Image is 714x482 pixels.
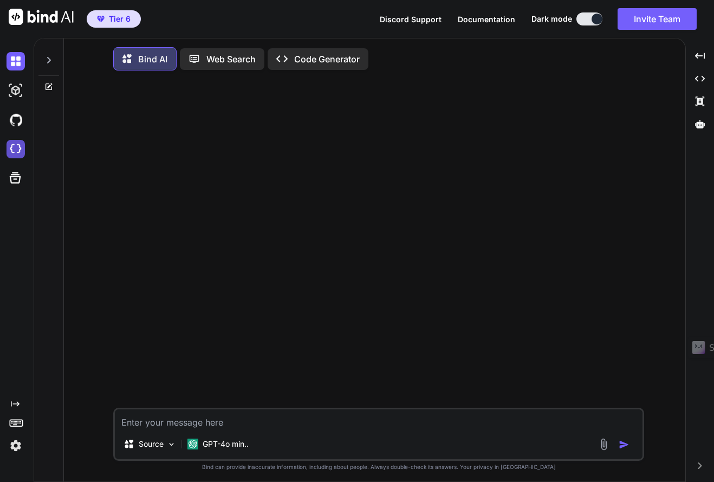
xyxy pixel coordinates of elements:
[7,52,25,70] img: darkChat
[203,439,249,449] p: GPT-4o min..
[167,440,176,449] img: Pick Models
[7,436,25,455] img: settings
[619,439,629,450] img: icon
[139,439,164,449] p: Source
[618,8,697,30] button: Invite Team
[7,111,25,129] img: githubDark
[113,463,644,471] p: Bind can provide inaccurate information, including about people. Always double-check its answers....
[7,140,25,158] img: cloudideIcon
[187,439,198,449] img: GPT-4o mini
[458,15,515,24] span: Documentation
[598,438,610,451] img: attachment
[9,9,74,25] img: Bind AI
[97,16,105,22] img: premium
[206,53,256,66] p: Web Search
[7,81,25,100] img: darkAi-studio
[109,14,131,24] span: Tier 6
[138,53,167,66] p: Bind AI
[531,14,572,24] span: Dark mode
[380,15,442,24] span: Discord Support
[294,53,360,66] p: Code Generator
[380,14,442,25] button: Discord Support
[87,10,141,28] button: premiumTier 6
[458,14,515,25] button: Documentation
